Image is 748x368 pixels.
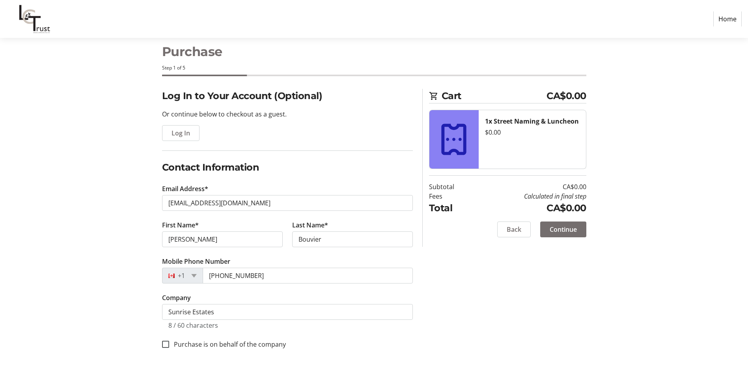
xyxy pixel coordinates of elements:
[162,89,413,103] h2: Log In to Your Account (Optional)
[162,293,191,302] label: Company
[292,220,328,230] label: Last Name*
[485,117,579,126] strong: 1x Street Naming & Luncheon
[203,268,413,284] input: (506) 234-5678
[168,321,218,330] tr-character-limit: 8 / 60 characters
[162,109,413,119] p: Or continue below to checkout as a guest.
[550,225,577,234] span: Continue
[547,89,586,103] span: CA$0.00
[474,192,586,201] td: Calculated in final step
[485,128,580,137] div: $0.00
[162,220,199,230] label: First Name*
[162,184,208,193] label: Email Address*
[429,201,474,215] td: Total
[507,225,521,234] span: Back
[713,11,742,26] a: Home
[429,182,474,192] td: Subtotal
[172,128,190,138] span: Log In
[162,42,586,61] h1: Purchase
[442,89,547,103] span: Cart
[429,192,474,201] td: Fees
[474,201,586,215] td: CA$0.00
[162,125,200,141] button: Log In
[162,160,413,175] h2: Contact Information
[162,64,586,71] div: Step 1 of 5
[169,340,286,349] label: Purchase is on behalf of the company
[6,3,62,35] img: LCT's Logo
[162,257,230,266] label: Mobile Phone Number
[497,222,531,237] button: Back
[474,182,586,192] td: CA$0.00
[540,222,586,237] button: Continue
